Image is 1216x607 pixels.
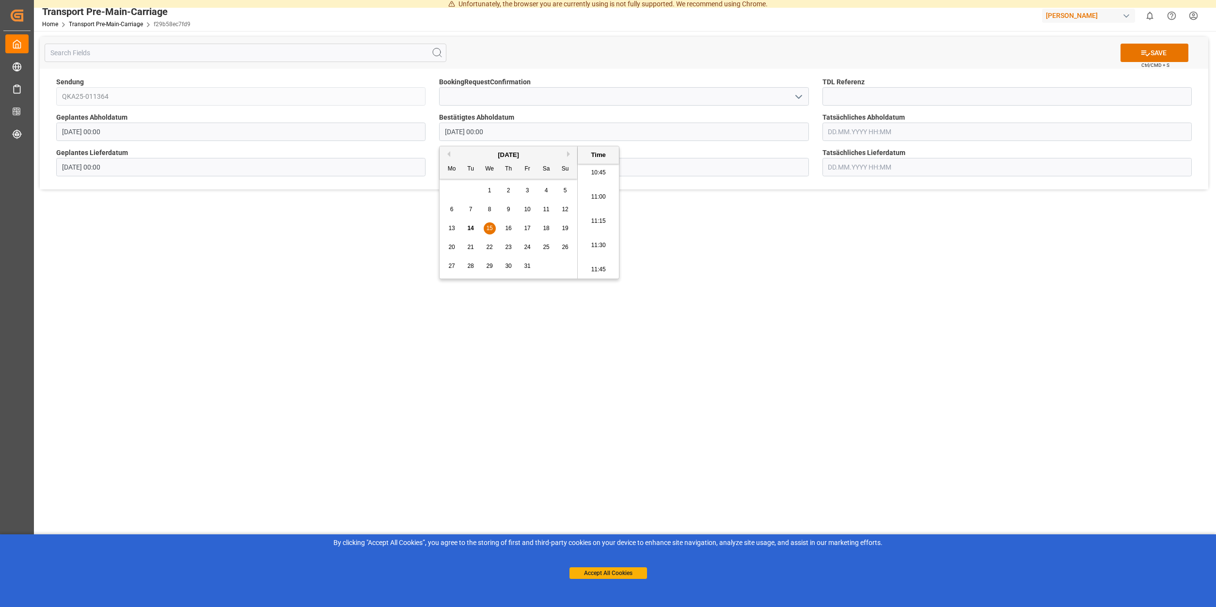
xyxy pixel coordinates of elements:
div: Choose Sunday, October 12th, 2025 [559,203,571,216]
div: Th [503,163,515,175]
span: 13 [448,225,455,232]
div: Choose Monday, October 13th, 2025 [446,222,458,234]
div: Choose Tuesday, October 28th, 2025 [465,260,477,272]
button: Accept All Cookies [569,567,647,579]
a: Transport Pre-Main-Carriage [69,21,143,28]
input: DD.MM.YYYY HH:MM [56,123,426,141]
span: 23 [505,244,511,250]
div: Choose Sunday, October 26th, 2025 [559,241,571,253]
div: Choose Monday, October 27th, 2025 [446,260,458,272]
li: 11:30 [578,233,619,258]
div: Choose Wednesday, October 1st, 2025 [484,185,496,197]
div: Choose Thursday, October 9th, 2025 [503,203,515,216]
span: 30 [505,263,511,269]
span: 9 [507,206,510,213]
span: Ctrl/CMD + S [1141,62,1169,69]
div: We [484,163,496,175]
div: Choose Sunday, October 5th, 2025 [559,185,571,197]
div: Choose Friday, October 3rd, 2025 [521,185,534,197]
span: BookingRequestConfirmation [439,77,531,87]
span: 11 [543,206,549,213]
span: 14 [467,225,474,232]
span: 19 [562,225,568,232]
div: Choose Saturday, October 25th, 2025 [540,241,553,253]
div: Choose Tuesday, October 7th, 2025 [465,203,477,216]
button: [PERSON_NAME] [1042,6,1139,25]
div: Tu [465,163,477,175]
span: 2 [507,187,510,194]
div: Choose Sunday, October 19th, 2025 [559,222,571,234]
div: Choose Saturday, October 4th, 2025 [540,185,553,197]
span: 5 [564,187,567,194]
span: 31 [524,263,530,269]
div: Choose Tuesday, October 14th, 2025 [465,222,477,234]
span: TDL Referenz [822,77,865,87]
div: Choose Friday, October 17th, 2025 [521,222,534,234]
span: Bestätigtes Abholdatum [439,112,514,123]
div: month 2025-10 [442,181,575,276]
div: Fr [521,163,534,175]
div: Choose Wednesday, October 29th, 2025 [484,260,496,272]
div: Sa [540,163,553,175]
li: 11:00 [578,185,619,209]
div: Choose Wednesday, October 22nd, 2025 [484,241,496,253]
button: Next Month [567,151,573,157]
span: Tatsächliches Abholdatum [822,112,905,123]
span: 24 [524,244,530,250]
button: open menu [790,89,805,104]
span: 16 [505,225,511,232]
span: 29 [486,263,492,269]
span: 7 [469,206,473,213]
div: [PERSON_NAME] [1042,9,1135,23]
span: 18 [543,225,549,232]
input: DD.MM.YYYY HH:MM [439,123,808,141]
span: 20 [448,244,455,250]
button: show 0 new notifications [1139,5,1161,27]
span: 26 [562,244,568,250]
div: Time [580,150,616,160]
button: Help Center [1161,5,1183,27]
div: Choose Wednesday, October 8th, 2025 [484,203,496,216]
input: DD.MM.YYYY HH:MM [439,158,808,176]
button: Previous Month [444,151,450,157]
span: 15 [486,225,492,232]
span: 1 [488,187,491,194]
div: Choose Thursday, October 2nd, 2025 [503,185,515,197]
button: SAVE [1121,44,1188,62]
div: Choose Tuesday, October 21st, 2025 [465,241,477,253]
div: By clicking "Accept All Cookies”, you agree to the storing of first and third-party cookies on yo... [7,538,1209,548]
span: Geplantes Lieferdatum [56,148,128,158]
div: Su [559,163,571,175]
span: 8 [488,206,491,213]
div: Choose Monday, October 20th, 2025 [446,241,458,253]
div: Transport Pre-Main-Carriage [42,4,190,19]
span: 25 [543,244,549,250]
span: 17 [524,225,530,232]
input: DD.MM.YYYY HH:MM [822,123,1192,141]
span: 6 [450,206,454,213]
div: Choose Friday, October 10th, 2025 [521,203,534,216]
div: Choose Monday, October 6th, 2025 [446,203,458,216]
span: 27 [448,263,455,269]
span: Sendung [56,77,84,87]
input: DD.MM.YYYY HH:MM [822,158,1192,176]
input: DD.MM.YYYY HH:MM [56,158,426,176]
div: Choose Wednesday, October 15th, 2025 [484,222,496,234]
span: Geplantes Abholdatum [56,112,127,123]
span: Tatsächliches Lieferdatum [822,148,905,158]
span: 10 [524,206,530,213]
div: Choose Thursday, October 23rd, 2025 [503,241,515,253]
span: 4 [545,187,548,194]
div: Choose Thursday, October 16th, 2025 [503,222,515,234]
li: 11:15 [578,209,619,233]
li: 10:45 [578,161,619,185]
div: Choose Friday, October 31st, 2025 [521,260,534,272]
span: 12 [562,206,568,213]
div: Choose Friday, October 24th, 2025 [521,241,534,253]
div: Mo [446,163,458,175]
span: 22 [486,244,492,250]
div: Choose Saturday, October 11th, 2025 [540,203,553,216]
span: 28 [467,263,474,269]
input: Search Fields [45,44,446,62]
span: 3 [526,187,529,194]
